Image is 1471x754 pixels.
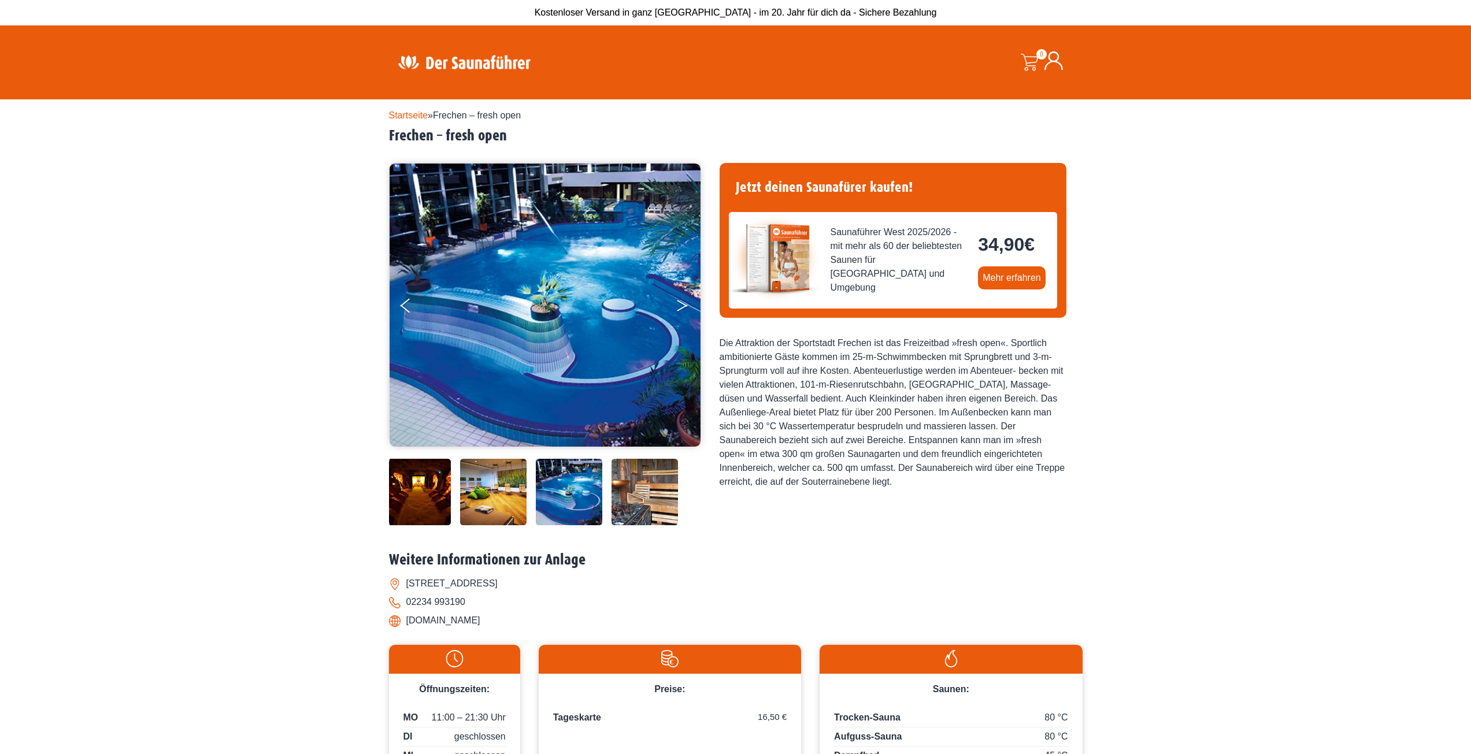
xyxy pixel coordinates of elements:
[389,593,1083,611] li: 02234 993190
[1024,234,1035,255] span: €
[389,574,1083,593] li: [STREET_ADDRESS]
[553,711,787,725] p: Tageskarte
[419,684,490,694] span: Öffnungszeiten:
[432,711,506,725] span: 11:00 – 21:30 Uhr
[729,212,821,304] img: der-saunafuehrer-2025-west.jpg
[1044,730,1068,744] span: 80 °C
[729,172,1057,203] h4: Jetzt deinen Saunafürer kaufen!
[454,730,506,744] span: geschlossen
[535,8,937,17] span: Kostenloser Versand in ganz [GEOGRAPHIC_DATA] - im 20. Jahr für dich da - Sichere Bezahlung
[544,650,795,667] img: Preise-weiss.svg
[654,684,685,694] span: Preise:
[403,711,418,725] span: MO
[676,294,705,322] button: Next
[433,110,521,120] span: Frechen – fresh open
[403,730,413,744] span: DI
[978,266,1046,289] a: Mehr erfahren
[834,712,901,722] span: Trocken-Sauna
[389,110,428,120] a: Startseite
[1044,711,1068,725] span: 80 °C
[1036,49,1047,60] span: 0
[933,684,969,694] span: Saunen:
[389,127,1083,145] h2: Frechen – fresh open
[720,336,1066,489] div: Die Attraktion der Sportstadt Frechen ist das Freizeitbad »fresh open«. Sportlich ambitionierte G...
[978,234,1035,255] bdi: 34,90
[831,225,969,295] span: Saunaführer West 2025/2026 - mit mehr als 60 der beliebtesten Saunen für [GEOGRAPHIC_DATA] und Um...
[395,650,514,667] img: Uhr-weiss.svg
[389,611,1083,630] li: [DOMAIN_NAME]
[825,650,1076,667] img: Flamme-weiss.svg
[389,110,521,120] span: »
[758,711,787,724] span: 16,50 €
[401,294,429,322] button: Previous
[834,731,902,741] span: Aufguss-Sauna
[389,551,1083,569] h2: Weitere Informationen zur Anlage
